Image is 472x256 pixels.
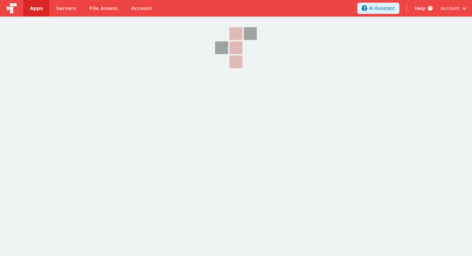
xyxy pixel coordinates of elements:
span: File Assets [89,5,118,12]
span: Help [415,5,425,12]
span: Apps [30,5,43,12]
span: Servers [56,5,76,12]
button: Account [441,5,467,12]
span: Account [441,5,459,12]
span: AI Assistant [369,5,395,12]
button: AI Assistant [357,3,399,14]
